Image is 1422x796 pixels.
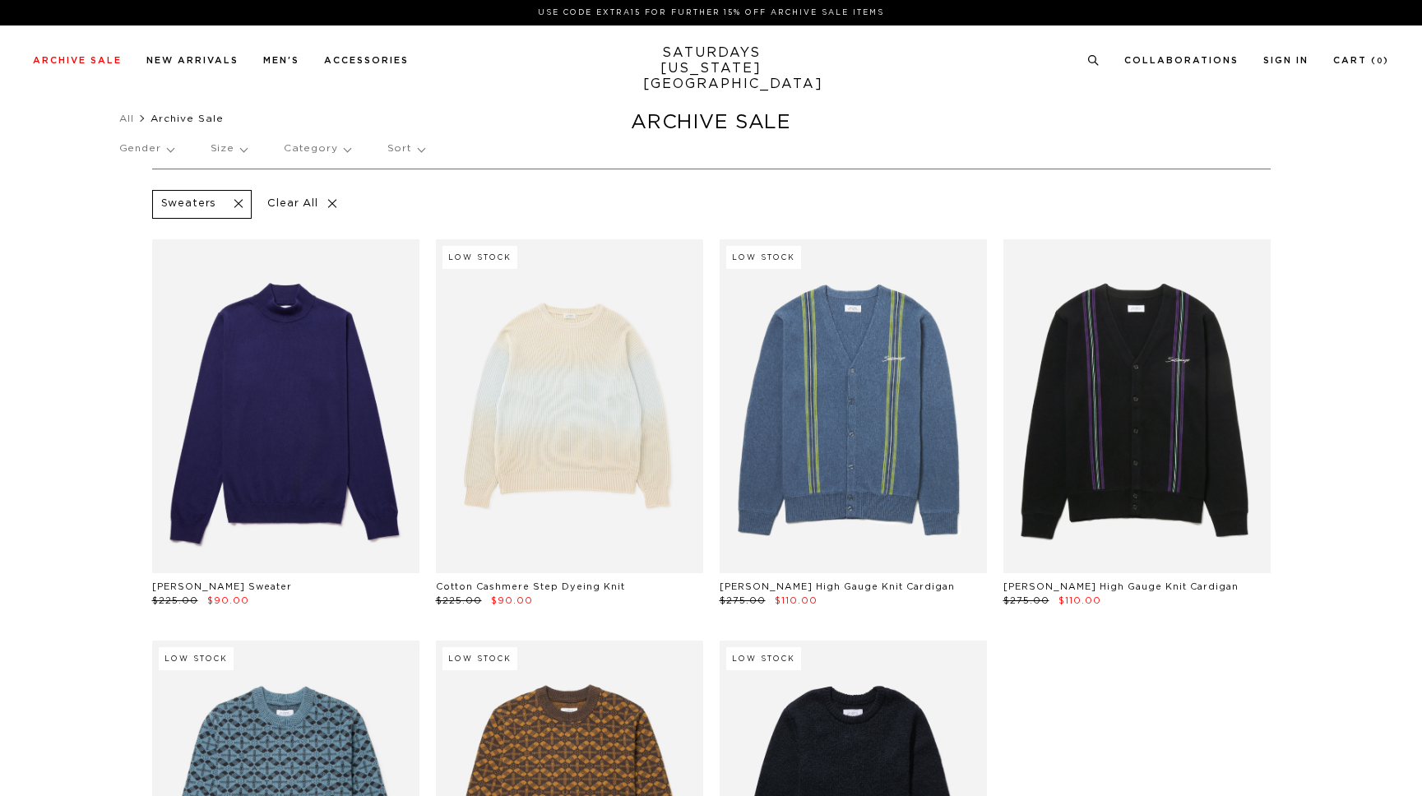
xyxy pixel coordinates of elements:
[1058,596,1101,605] span: $110.00
[161,197,217,211] p: Sweaters
[263,56,299,65] a: Men's
[387,130,424,168] p: Sort
[260,190,345,219] p: Clear All
[775,596,818,605] span: $110.00
[442,647,517,670] div: Low Stock
[643,45,779,92] a: SATURDAYS[US_STATE][GEOGRAPHIC_DATA]
[151,113,224,123] span: Archive Sale
[284,130,350,168] p: Category
[726,647,801,670] div: Low Stock
[146,56,239,65] a: New Arrivals
[436,596,482,605] span: $225.00
[726,246,801,269] div: Low Stock
[159,647,234,670] div: Low Stock
[1003,596,1049,605] span: $275.00
[1333,56,1389,65] a: Cart (0)
[119,113,134,123] a: All
[211,130,247,168] p: Size
[1263,56,1309,65] a: Sign In
[39,7,1383,19] p: Use Code EXTRA15 for Further 15% Off Archive Sale Items
[720,596,766,605] span: $275.00
[1377,58,1383,65] small: 0
[442,246,517,269] div: Low Stock
[207,596,249,605] span: $90.00
[1003,582,1239,591] a: [PERSON_NAME] High Gauge Knit Cardigan
[119,130,174,168] p: Gender
[720,582,955,591] a: [PERSON_NAME] High Gauge Knit Cardigan
[1124,56,1239,65] a: Collaborations
[152,582,292,591] a: [PERSON_NAME] Sweater
[491,596,533,605] span: $90.00
[436,582,625,591] a: Cotton Cashmere Step Dyeing Knit
[324,56,409,65] a: Accessories
[152,596,198,605] span: $225.00
[33,56,122,65] a: Archive Sale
